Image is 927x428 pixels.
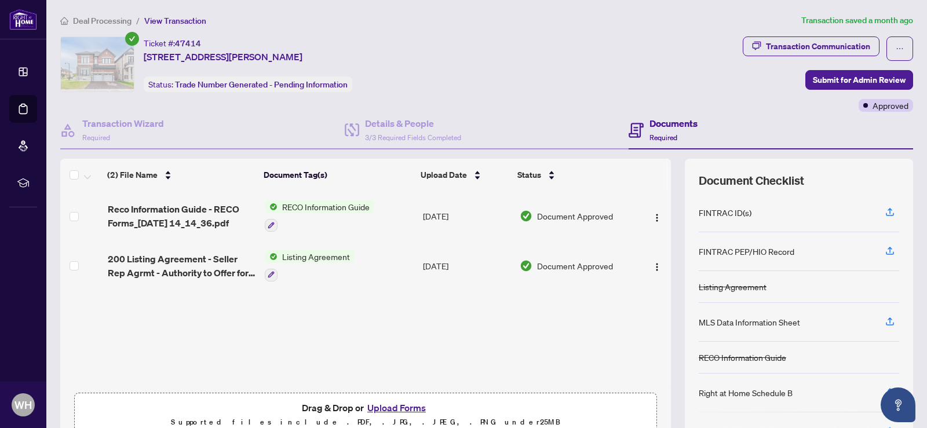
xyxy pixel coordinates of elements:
[873,99,908,112] span: Approved
[648,257,666,275] button: Logo
[699,245,794,258] div: FINTRAC PEP/HIO Record
[265,250,355,281] button: Status IconListing Agreement
[136,14,140,27] li: /
[805,70,913,90] button: Submit for Admin Review
[648,207,666,225] button: Logo
[265,200,278,213] img: Status Icon
[82,116,164,130] h4: Transaction Wizard
[265,200,374,232] button: Status IconRECO Information Guide
[175,38,201,49] span: 47414
[517,169,541,181] span: Status
[60,17,68,25] span: home
[699,206,751,219] div: FINTRAC ID(s)
[652,213,662,222] img: Logo
[699,173,804,189] span: Document Checklist
[9,9,37,30] img: logo
[537,259,613,272] span: Document Approved
[302,400,429,415] span: Drag & Drop or
[265,250,278,263] img: Status Icon
[652,262,662,272] img: Logo
[73,16,132,26] span: Deal Processing
[699,280,767,293] div: Listing Agreement
[365,133,461,142] span: 3/3 Required Fields Completed
[144,76,352,92] div: Status:
[175,79,348,90] span: Trade Number Generated - Pending Information
[125,32,139,46] span: check-circle
[896,45,904,53] span: ellipsis
[520,259,532,272] img: Document Status
[801,14,913,27] article: Transaction saved a month ago
[144,50,302,64] span: [STREET_ADDRESS][PERSON_NAME]
[108,202,256,230] span: Reco Information Guide - RECO Forms_[DATE] 14_14_36.pdf
[813,71,906,89] span: Submit for Admin Review
[537,210,613,222] span: Document Approved
[107,169,158,181] span: (2) File Name
[513,159,633,191] th: Status
[421,169,467,181] span: Upload Date
[108,252,256,280] span: 200 Listing Agreement - Seller Rep Agrmt - Authority to Offer for Sale - PropTx-OREA_[DATE] 14_11...
[743,36,879,56] button: Transaction Communication
[61,37,134,92] img: IMG-N12236994_1.jpg
[278,200,374,213] span: RECO Information Guide
[649,116,698,130] h4: Documents
[14,397,32,413] span: WH
[699,351,786,364] div: RECO Information Guide
[278,250,355,263] span: Listing Agreement
[364,400,429,415] button: Upload Forms
[881,387,915,422] button: Open asap
[418,241,515,291] td: [DATE]
[699,386,793,399] div: Right at Home Schedule B
[82,133,110,142] span: Required
[699,316,800,328] div: MLS Data Information Sheet
[144,16,206,26] span: View Transaction
[103,159,258,191] th: (2) File Name
[144,36,201,50] div: Ticket #:
[259,159,417,191] th: Document Tag(s)
[520,210,532,222] img: Document Status
[766,37,870,56] div: Transaction Communication
[418,191,515,241] td: [DATE]
[649,133,677,142] span: Required
[416,159,513,191] th: Upload Date
[365,116,461,130] h4: Details & People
